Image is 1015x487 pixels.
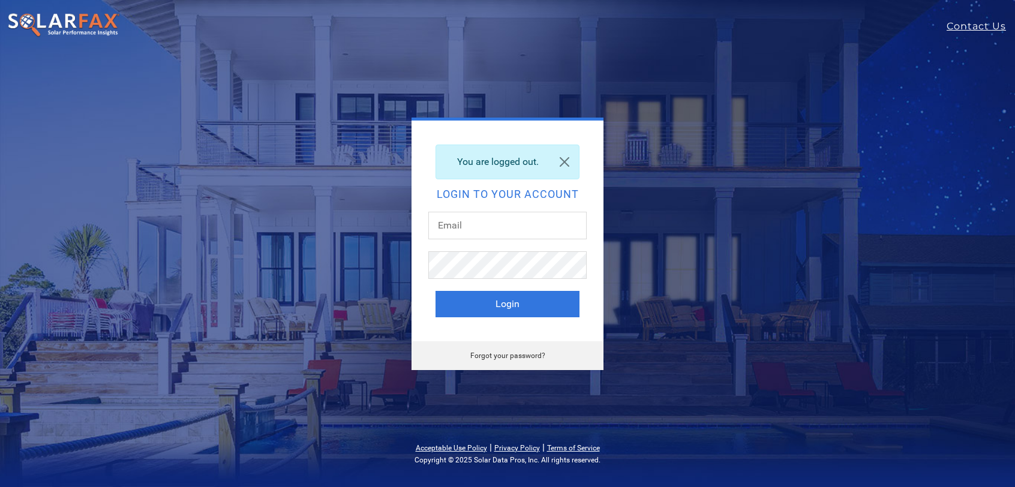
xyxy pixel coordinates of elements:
input: Email [428,212,587,239]
a: Terms of Service [547,444,600,452]
button: Login [436,291,579,317]
a: Privacy Policy [494,444,540,452]
span: | [490,441,492,453]
a: Close [550,145,579,179]
a: Contact Us [947,19,1015,34]
a: Acceptable Use Policy [416,444,487,452]
a: Forgot your password? [470,351,545,360]
div: You are logged out. [436,145,579,179]
h2: Login to your account [436,189,579,200]
span: | [542,441,545,453]
img: SolarFax [7,13,120,38]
